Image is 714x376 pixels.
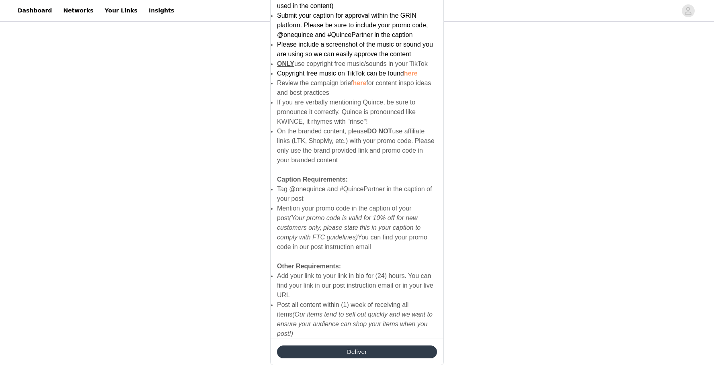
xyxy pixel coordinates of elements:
a: Insights [144,2,179,20]
a: Dashboard [13,2,57,20]
span: On the branded content, please use affiliate links (LTK, ShopMy, etc.) with your promo code. Plea... [277,128,435,163]
span: Add your link to your link in bio for (24) hours. You can find your link in our post instruction ... [277,272,433,298]
strong: Caption Requirements: [277,176,348,183]
span: Tag @onequince and #QuincePartner in the caption of your post [277,186,432,202]
em: (Our items tend to sell out quickly and we want to ensure your audience can shop your items when ... [277,311,433,337]
span: Post all content within (1) week of receiving all items [277,301,433,337]
span: Mention your promo code in the caption of your post You can find your promo code in our post inst... [277,205,427,250]
span: use copyright free music/sounds in your TikTok [277,60,428,67]
span: Copyright free music on TikTok can be found [277,70,404,77]
span: DO NOT [367,128,392,135]
strong: ONLY [277,60,294,67]
span: Submit your caption for approval within the GRIN platform. Please be sure to include your promo c... [277,12,428,38]
button: Deliver [277,345,437,358]
a: Networks [58,2,98,20]
span: Review the campaign brief for content inspo ideas and best practices [277,80,431,96]
span: Please include a screenshot of the music or sound you are using so we can easily approve the content [277,41,433,57]
span: If you are verbally mentioning Quince, be sure to pronounce it correctly. Quince is pronounced li... [277,99,416,125]
a: Your Links [100,2,142,20]
a: here [353,80,367,86]
a: here [404,70,418,77]
strong: Other Requirements: [277,263,341,270]
em: (Your promo code is valid for 10% off for new customers only, please state this in your caption t... [277,215,421,241]
div: avatar [684,4,692,17]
